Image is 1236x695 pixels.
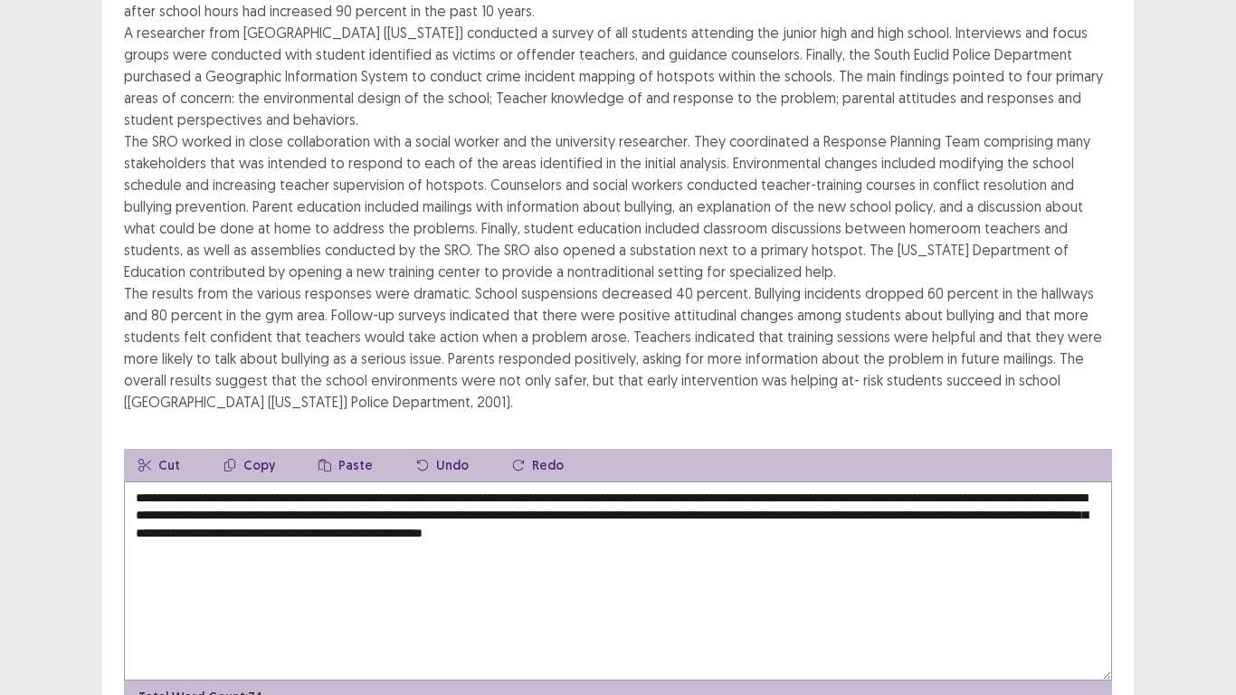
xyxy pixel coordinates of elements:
button: Copy [209,449,290,481]
button: Redo [498,449,578,481]
button: Cut [124,449,195,481]
button: Undo [402,449,483,481]
button: Paste [304,449,387,481]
